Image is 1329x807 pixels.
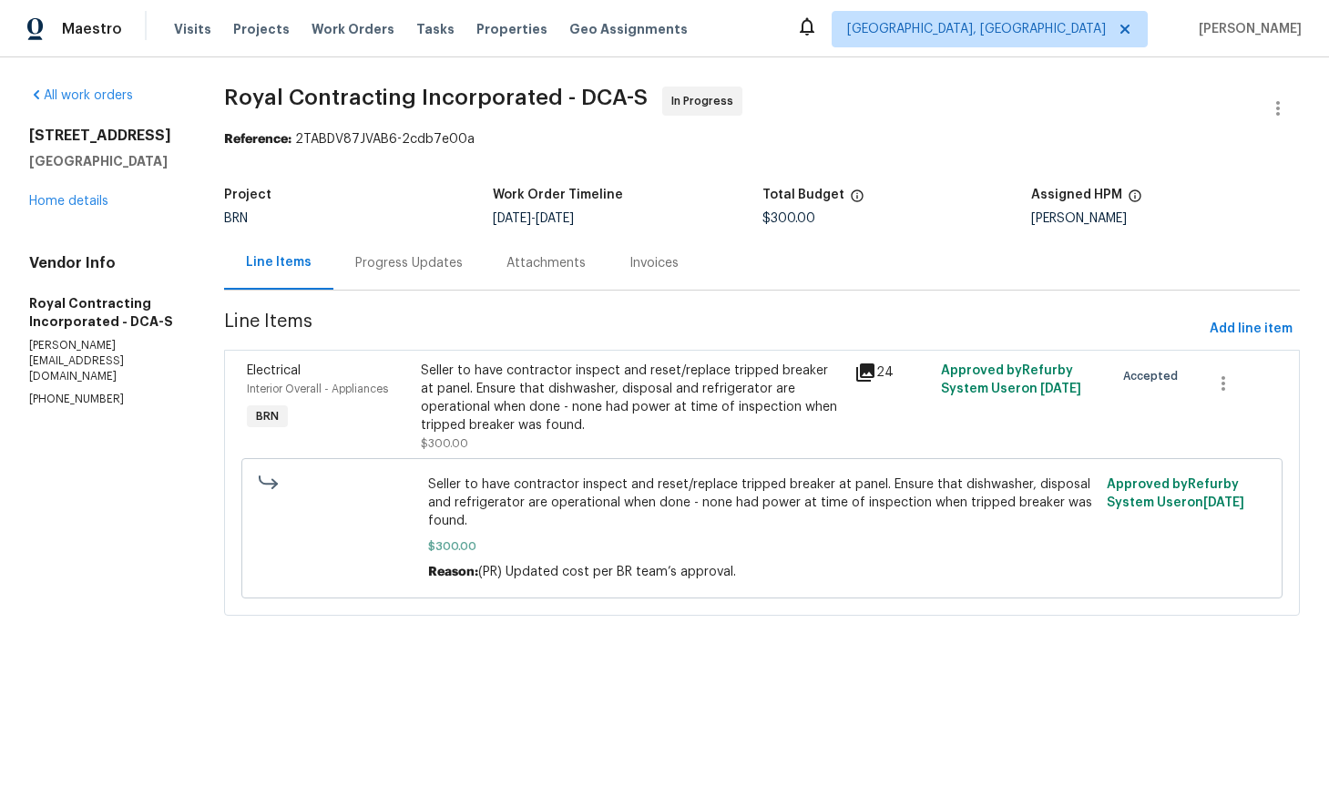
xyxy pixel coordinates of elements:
[1203,496,1244,509] span: [DATE]
[478,566,736,578] span: (PR) Updated cost per BR team’s approval.
[428,475,1096,530] span: Seller to have contractor inspect and reset/replace tripped breaker at panel. Ensure that dishwas...
[536,212,574,225] span: [DATE]
[29,338,180,384] p: [PERSON_NAME][EMAIL_ADDRESS][DOMAIN_NAME]
[1210,318,1293,341] span: Add line item
[850,189,864,212] span: The total cost of line items that have been proposed by Opendoor. This sum includes line items th...
[671,92,741,110] span: In Progress
[29,254,180,272] h4: Vendor Info
[493,189,623,201] h5: Work Order Timeline
[1202,312,1300,346] button: Add line item
[246,253,312,271] div: Line Items
[762,189,844,201] h5: Total Budget
[312,20,394,38] span: Work Orders
[428,566,478,578] span: Reason:
[1031,212,1300,225] div: [PERSON_NAME]
[29,127,180,145] h2: [STREET_ADDRESS]
[224,189,271,201] h5: Project
[847,20,1106,38] span: [GEOGRAPHIC_DATA], [GEOGRAPHIC_DATA]
[29,294,180,331] h5: Royal Contracting Incorporated - DCA-S
[493,212,574,225] span: -
[476,20,547,38] span: Properties
[29,392,180,407] p: [PHONE_NUMBER]
[1128,189,1142,212] span: The hpm assigned to this work order.
[224,87,648,108] span: Royal Contracting Incorporated - DCA-S
[421,438,468,449] span: $300.00
[247,383,388,394] span: Interior Overall - Appliances
[421,362,843,434] div: Seller to have contractor inspect and reset/replace tripped breaker at panel. Ensure that dishwas...
[762,212,815,225] span: $300.00
[29,195,108,208] a: Home details
[224,133,291,146] b: Reference:
[569,20,688,38] span: Geo Assignments
[493,212,531,225] span: [DATE]
[1107,478,1244,509] span: Approved by Refurby System User on
[428,537,1096,556] span: $300.00
[233,20,290,38] span: Projects
[1123,367,1185,385] span: Accepted
[854,362,930,383] div: 24
[355,254,463,272] div: Progress Updates
[1031,189,1122,201] h5: Assigned HPM
[1191,20,1302,38] span: [PERSON_NAME]
[224,312,1202,346] span: Line Items
[941,364,1081,395] span: Approved by Refurby System User on
[224,212,248,225] span: BRN
[62,20,122,38] span: Maestro
[506,254,586,272] div: Attachments
[1040,383,1081,395] span: [DATE]
[247,364,301,377] span: Electrical
[416,23,455,36] span: Tasks
[174,20,211,38] span: Visits
[224,130,1300,148] div: 2TABDV87JVAB6-2cdb7e00a
[29,152,180,170] h5: [GEOGRAPHIC_DATA]
[629,254,679,272] div: Invoices
[249,407,286,425] span: BRN
[29,89,133,102] a: All work orders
